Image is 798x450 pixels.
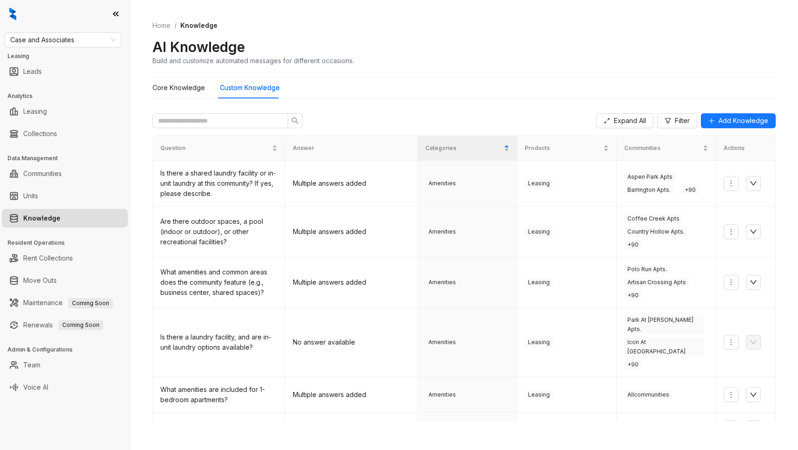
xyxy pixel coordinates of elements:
span: more [727,279,735,286]
h3: Admin & Configurations [7,346,130,354]
span: + 90 [681,185,699,195]
td: Multiple answers added [285,207,418,257]
span: more [727,391,735,398]
a: Units [23,187,38,205]
li: / [174,20,177,31]
li: Communities [2,164,128,183]
div: Core Knowledge [152,83,205,93]
button: Expand All [596,113,653,128]
span: Categories [425,144,502,153]
span: more [727,180,735,187]
a: Move Outs [23,271,57,290]
span: Aspen Park Apts [624,172,676,182]
td: No answer available [285,308,418,377]
a: Knowledge [23,209,60,228]
span: down [750,180,757,187]
td: Multiple answers added [285,257,418,308]
div: Custom Knowledge [220,83,280,93]
a: RenewalsComing Soon [23,316,103,334]
a: Communities [23,164,62,183]
h3: Data Management [7,154,130,163]
span: Polo Run Apts. [624,265,670,274]
div: Is there a laundry facility, and are in-unit laundry options available? [160,332,277,352]
li: Voice AI [2,378,128,397]
h2: AI Knowledge [152,38,245,56]
span: plus [708,117,715,124]
span: down [750,279,757,286]
span: Filter [675,116,690,126]
li: Maintenance [2,293,128,312]
span: Country Hollow Apts. [624,227,688,236]
th: Actions [716,136,776,161]
span: Coming Soon [68,298,113,308]
li: Renewals [2,316,128,334]
img: logo [9,7,16,20]
div: Is there a shared laundry facility or in-unit laundry at this community? If yes, please describe. [160,168,277,199]
h3: Leasing [7,52,130,60]
button: Filter [657,113,697,128]
span: Artisan Crossing Apts [624,278,689,287]
span: Leasing [525,179,553,188]
span: expand-alt [604,117,610,124]
td: Multiple answers added [285,377,418,413]
span: Icon At [GEOGRAPHIC_DATA] [624,338,705,356]
span: Amenities [425,227,459,236]
span: Coming Soon [59,320,103,330]
span: Park At [PERSON_NAME] Apts. [624,315,705,334]
a: Collections [23,124,57,143]
li: Move Outs [2,271,128,290]
span: + 90 [624,240,642,249]
li: Team [2,356,128,374]
span: Amenities [425,179,459,188]
div: Build and customize automated messages for different occasions. [152,56,354,65]
a: Leasing [23,102,47,121]
span: + 90 [624,360,642,369]
h3: Analytics [7,92,130,100]
span: Leasing [525,338,553,347]
a: Home [151,20,172,31]
li: Leads [2,62,128,81]
th: Products [517,136,617,161]
h3: Resident Operations [7,239,130,247]
div: What amenities and common areas does the community feature (e.g., business center, shared spaces)? [160,267,277,298]
span: Amenities [425,278,459,287]
span: Case and Associates [10,33,116,47]
span: more [727,339,735,346]
a: Voice AI [23,378,48,397]
li: Collections [2,124,128,143]
span: Products [525,144,601,153]
td: Multiple answers added [285,161,418,207]
td: No answer available [285,413,418,443]
span: Leasing [525,227,553,236]
span: Question [160,144,270,153]
span: Expand All [614,116,646,126]
span: Leasing [525,278,553,287]
a: Team [23,356,40,374]
span: Amenities [425,390,459,399]
span: search [291,117,299,124]
th: Question [153,136,285,161]
span: Leasing [525,390,553,399]
button: Add Knowledge [701,113,776,128]
a: Rent Collections [23,249,73,267]
span: Knowledge [180,21,218,29]
span: Communities [624,144,701,153]
span: down [750,391,757,398]
li: Rent Collections [2,249,128,267]
span: filter [665,117,671,124]
span: All communities [624,390,673,399]
span: + 90 [624,291,642,300]
div: What amenities are included for 1-bedroom apartments? [160,385,277,405]
span: Coffee Creek Apts [624,214,683,223]
li: Units [2,187,128,205]
span: Add Knowledge [719,116,768,126]
span: more [727,228,735,235]
span: Amenities [425,338,459,347]
th: Answer [285,136,418,161]
th: Communities [617,136,716,161]
li: Knowledge [2,209,128,228]
span: Barrington Apts. [624,185,674,195]
li: Leasing [2,102,128,121]
div: Are there outdoor spaces, a pool (indoor or outdoor), or other recreational facilities? [160,216,277,247]
span: down [750,228,757,235]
